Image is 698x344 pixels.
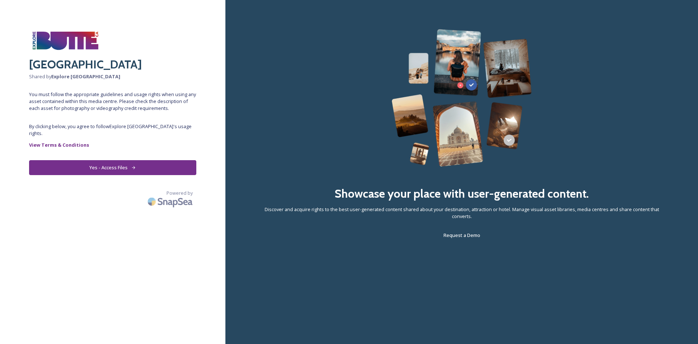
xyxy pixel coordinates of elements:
[392,29,532,167] img: 63b42ca75bacad526042e722_Group%20154-p-800.png
[29,141,196,149] a: View Terms & Conditions
[29,91,196,112] span: You must follow the appropriate guidelines and usage rights when using any asset contained within...
[29,142,89,148] strong: View Terms & Conditions
[51,73,120,80] strong: Explore [GEOGRAPHIC_DATA]
[254,206,669,220] span: Discover and acquire rights to the best user-generated content shared about your destination, att...
[29,123,196,137] span: By clicking below, you agree to follow Explore [GEOGRAPHIC_DATA] 's usage rights.
[29,29,102,52] img: ebc_logo_gradient1.png
[334,185,589,202] h2: Showcase your place with user-generated content.
[145,193,196,210] img: SnapSea Logo
[167,190,193,197] span: Powered by
[444,231,480,240] a: Request a Demo
[29,160,196,175] button: Yes - Access Files
[29,73,196,80] span: Shared by
[29,56,196,73] h2: [GEOGRAPHIC_DATA]
[444,232,480,238] span: Request a Demo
